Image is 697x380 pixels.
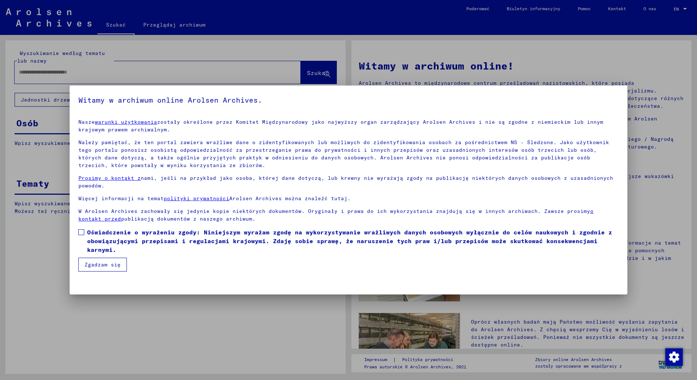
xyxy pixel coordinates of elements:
a: Prosimy o kontakt z [78,175,141,181]
font: Oświadczenie o wyrażeniu zgody: Niniejszym wyrażam zgodę na wykorzystywanie wrażliwych danych oso... [87,229,612,253]
p: Nasze zostały określone przez Komitet Międzynarodowy jako najwyższy organ zarządzający Arolsen Ar... [78,118,619,134]
button: Zgadzam się [78,258,127,272]
div: Zmienianie zgody [665,348,682,365]
a: warunki użytkowania [95,119,157,125]
p: Należy pamiętać, że ten portal zawiera wrażliwe dane o zidentyfikowanych lub możliwych do zidenty... [78,139,619,169]
a: polityki prywatności [164,195,229,202]
p: W Arolsen Archives zachowały się jedynie kopie niektórych dokumentów. Oryginały i prawa do ich wy... [78,207,619,223]
a: o kontakt przed [78,208,593,222]
h5: Witamy w archiwum online Arolsen Archives. [78,94,619,106]
img: Zustimmung ändern [665,348,683,366]
p: nami, jeśli na przykład jako osoba, której dane dotyczą, lub krewny nie wyrażają zgody na publika... [78,174,619,190]
p: Więcej informacji na temat Arolsen Archives można znaleźć tutaj. [78,195,619,202]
